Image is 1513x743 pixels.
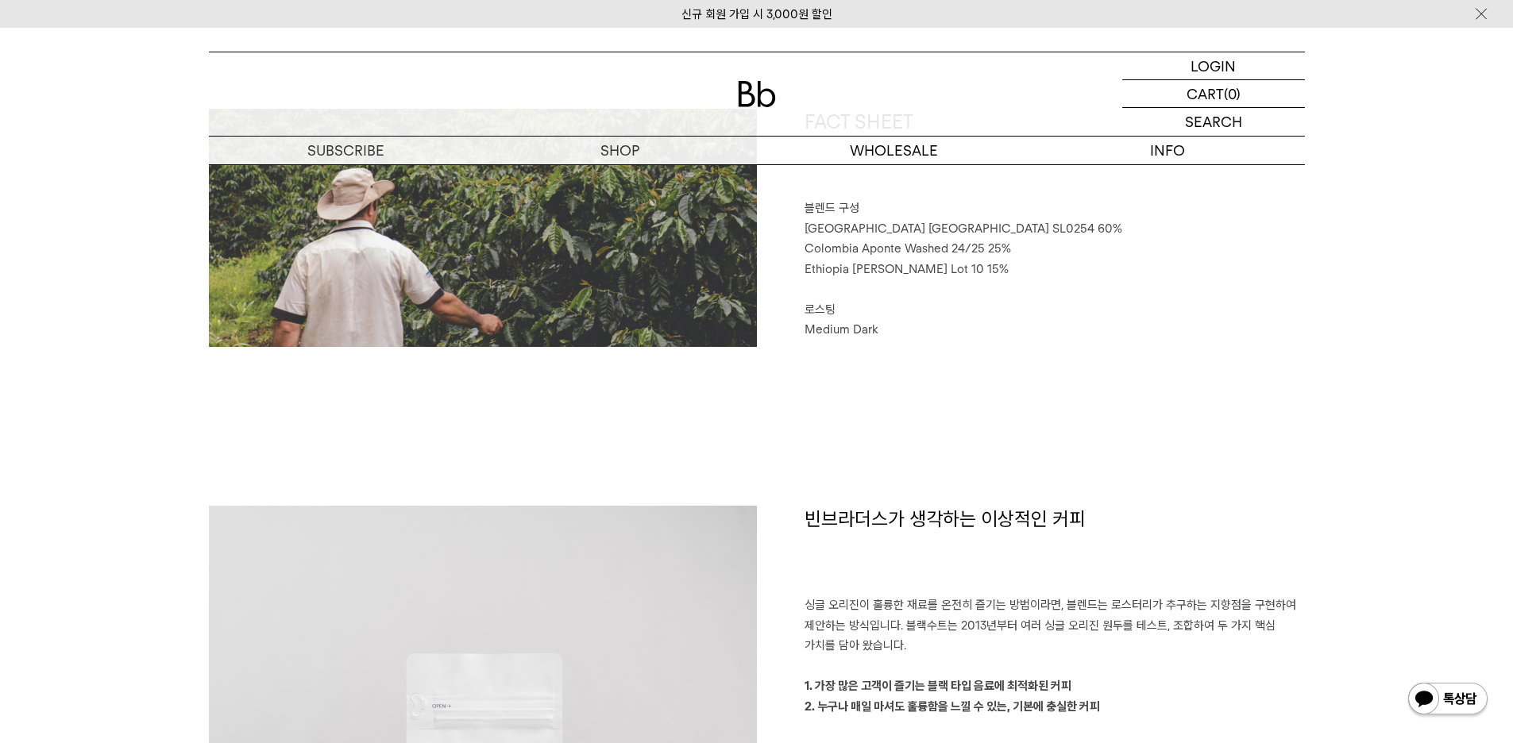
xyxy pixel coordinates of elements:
p: LOGIN [1191,52,1236,79]
span: ⠀ [805,282,813,296]
strong: 2. 누구나 매일 마셔도 훌륭함을 느낄 수 있는, 기본에 충실한 커피 [805,699,1100,714]
p: WHOLESALE [757,137,1031,164]
p: CART [1187,80,1224,107]
a: LOGIN [1122,52,1305,80]
span: 로스팅 [805,302,836,317]
p: (0) [1224,80,1241,107]
a: SUBSCRIBE [209,137,483,164]
p: 싱글 오리진이 훌륭한 재료를 온전히 즐기는 방법이라면, 블렌드는 로스터리가 추구하는 지향점을 구현하여 제안하는 방식입니다. 블랙수트는 2013년부터 여러 싱글 오리진 원두를 ... [805,595,1305,656]
img: 블랙수트 [209,109,757,347]
span: Medium Dark [805,322,878,337]
img: 로고 [738,81,776,107]
h1: 빈브라더스가 생각하는 이상적인 커피 [805,506,1305,596]
a: SHOP [483,137,757,164]
span: Colombia Aponte Washed 24/25 25% [805,241,1011,256]
a: 신규 회원 가입 시 3,000원 할인 [681,7,832,21]
strong: 1. 가장 많은 고객이 즐기는 블랙 타입 음료에 최적화된 커피 [805,679,1071,693]
span: Ethiopia [PERSON_NAME] Lot 10 15% [805,262,1009,276]
p: INFO [1031,137,1305,164]
p: SEARCH [1185,108,1242,136]
img: 카카오톡 채널 1:1 채팅 버튼 [1407,681,1489,719]
span: [GEOGRAPHIC_DATA] [GEOGRAPHIC_DATA] SL0254 60% [805,221,1122,236]
a: CART (0) [1122,80,1305,108]
span: 블렌드 구성 [805,201,859,215]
